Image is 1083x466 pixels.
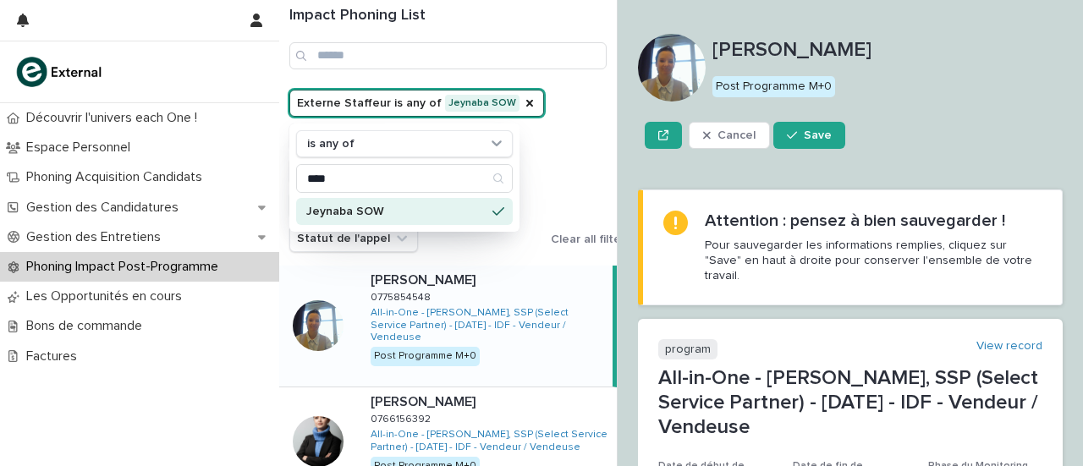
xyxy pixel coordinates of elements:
[658,339,717,360] p: program
[289,42,607,69] input: Search
[289,90,544,117] button: Externe Staffeur
[19,200,192,216] p: Gestion des Candidatures
[773,122,845,149] button: Save
[19,140,144,156] p: Espace Personnel
[371,269,479,288] p: [PERSON_NAME]
[19,169,216,185] p: Phoning Acquisition Candidats
[804,129,832,141] span: Save
[289,225,418,252] button: Statut de l'appel
[19,259,232,275] p: Phoning Impact Post-Programme
[371,347,480,365] div: Post Programme M+0
[371,429,610,453] a: All-in-One - [PERSON_NAME], SSP (Select Service Partner) - [DATE] - IDF - Vendeur / Vendeuse
[544,227,631,252] button: Clear all filters
[19,348,91,365] p: Factures
[551,233,631,245] span: Clear all filters
[297,165,512,192] input: Search
[307,137,355,151] p: is any of
[712,76,835,97] div: Post Programme M+0
[306,206,486,217] p: Jeynaba SOW
[296,164,513,193] div: Search
[279,266,617,387] a: [PERSON_NAME][PERSON_NAME] 07758545480775854548 All-in-One - [PERSON_NAME], SSP (Select Service P...
[689,122,770,149] button: Cancel
[289,7,607,25] h1: Impact Phoning List
[19,288,195,304] p: Les Opportunités en cours
[371,410,434,425] p: 0766156392
[14,55,107,89] img: bc51vvfgR2QLHU84CWIQ
[976,339,1042,354] a: View record
[371,391,479,410] p: [PERSON_NAME]
[19,229,174,245] p: Gestion des Entretiens
[717,129,756,141] span: Cancel
[371,288,434,304] p: 0775854548
[658,366,1042,439] p: All-in-One - [PERSON_NAME], SSP (Select Service Partner) - [DATE] - IDF - Vendeur / Vendeuse
[371,307,606,343] a: All-in-One - [PERSON_NAME], SSP (Select Service Partner) - [DATE] - IDF - Vendeur / Vendeuse
[712,38,1063,63] p: [PERSON_NAME]
[705,238,1042,284] p: Pour sauvegarder les informations remplies, cliquez sur "Save" en haut à droite pour conserver l'...
[19,318,156,334] p: Bons de commande
[705,211,1005,231] h2: Attention : pensez à bien sauvegarder !
[19,110,211,126] p: Découvrir l'univers each One !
